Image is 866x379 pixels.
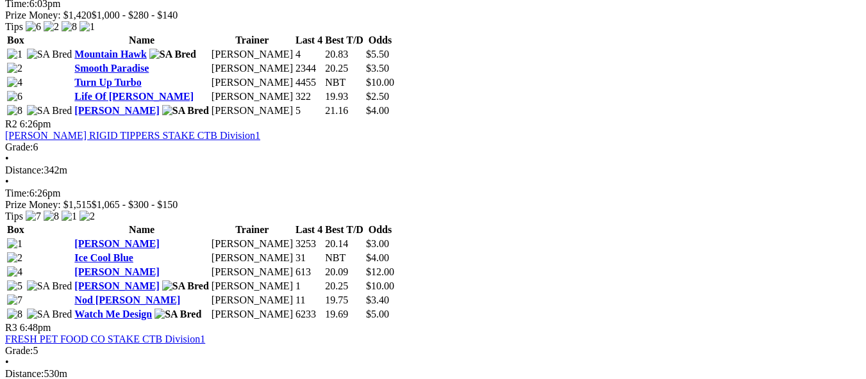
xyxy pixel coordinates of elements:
img: SA Bred [154,309,201,320]
span: $12.00 [366,266,394,277]
span: Box [7,35,24,45]
img: 8 [7,105,22,117]
span: $4.00 [366,105,389,116]
a: Watch Me Design [74,309,152,319]
span: • [5,176,9,187]
td: [PERSON_NAME] [211,308,294,321]
td: 19.69 [324,308,364,321]
a: [PERSON_NAME] RIGID TIPPERS STAKE CTB Division1 [5,130,260,141]
img: 8 [62,21,77,33]
img: 1 [79,21,95,33]
span: $3.00 [366,238,389,249]
div: Prize Money: $1,420 [5,10,861,21]
th: Name [74,223,210,236]
img: 2 [7,63,22,74]
td: 20.25 [324,280,364,293]
img: SA Bred [27,49,72,60]
span: Grade: [5,141,33,152]
img: 2 [44,21,59,33]
span: Time: [5,188,29,198]
img: 6 [26,21,41,33]
td: [PERSON_NAME] [211,294,294,307]
a: Life Of [PERSON_NAME] [74,91,194,102]
td: 6233 [295,308,323,321]
td: 322 [295,90,323,103]
span: $1,065 - $300 - $150 [92,199,178,210]
a: Turn Up Turbo [74,77,141,88]
td: 20.14 [324,238,364,250]
img: 5 [7,280,22,292]
img: SA Bred [27,280,72,292]
img: 7 [7,294,22,306]
td: [PERSON_NAME] [211,266,294,278]
span: 6:48pm [20,322,51,333]
th: Last 4 [295,34,323,47]
td: 5 [295,104,323,117]
td: 3253 [295,238,323,250]
td: 4455 [295,76,323,89]
span: Box [7,224,24,235]
td: 20.09 [324,266,364,278]
a: [PERSON_NAME] [74,280,159,291]
th: Trainer [211,34,294,47]
th: Last 4 [295,223,323,236]
td: 4 [295,48,323,61]
div: 6:26pm [5,188,861,199]
span: $3.50 [366,63,389,74]
img: SA Bred [162,105,209,117]
td: [PERSON_NAME] [211,280,294,293]
span: R2 [5,118,17,129]
span: $10.00 [366,77,394,88]
span: Tips [5,211,23,222]
td: NBT [324,76,364,89]
div: 5 [5,345,861,357]
img: 8 [7,309,22,320]
img: 1 [62,211,77,222]
img: 6 [7,91,22,102]
a: [PERSON_NAME] [74,238,159,249]
td: [PERSON_NAME] [211,238,294,250]
img: SA Bred [27,105,72,117]
td: 19.75 [324,294,364,307]
img: SA Bred [27,309,72,320]
img: SA Bred [162,280,209,292]
div: 6 [5,141,861,153]
span: $5.50 [366,49,389,60]
th: Name [74,34,210,47]
td: [PERSON_NAME] [211,76,294,89]
td: [PERSON_NAME] [211,90,294,103]
span: $4.00 [366,252,389,263]
span: • [5,153,9,164]
a: FRESH PET FOOD CO STAKE CTB Division1 [5,334,205,344]
th: Best T/D [324,223,364,236]
span: $10.00 [366,280,394,291]
td: 31 [295,252,323,264]
td: 20.83 [324,48,364,61]
td: [PERSON_NAME] [211,252,294,264]
img: 2 [79,211,95,222]
td: [PERSON_NAME] [211,104,294,117]
img: SA Bred [149,49,196,60]
span: • [5,357,9,367]
th: Trainer [211,223,294,236]
th: Best T/D [324,34,364,47]
a: Nod [PERSON_NAME] [74,294,180,305]
img: 2 [7,252,22,264]
th: Odds [365,223,395,236]
span: $3.40 [366,294,389,305]
td: 2344 [295,62,323,75]
a: Mountain Hawk [74,49,146,60]
span: Distance: [5,165,44,175]
img: 7 [26,211,41,222]
span: $5.00 [366,309,389,319]
td: 1 [295,280,323,293]
span: Distance: [5,368,44,379]
td: 20.25 [324,62,364,75]
span: R3 [5,322,17,333]
span: $2.50 [366,91,389,102]
td: 11 [295,294,323,307]
div: 342m [5,165,861,176]
img: 4 [7,266,22,278]
td: 613 [295,266,323,278]
span: Tips [5,21,23,32]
